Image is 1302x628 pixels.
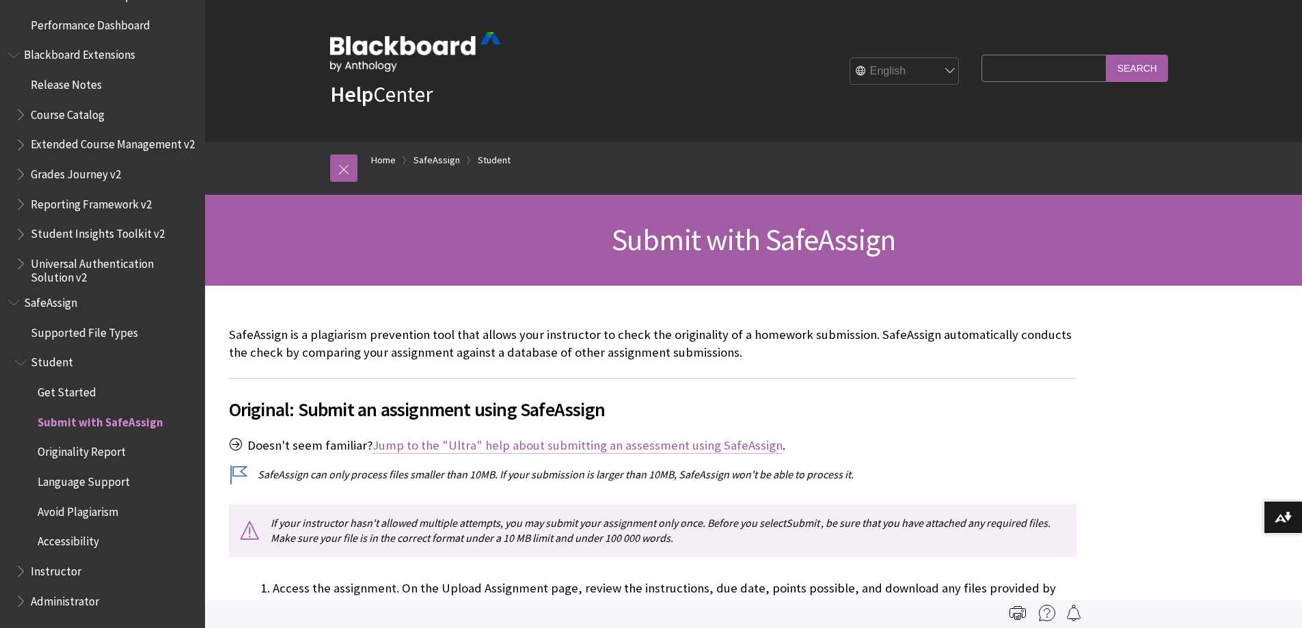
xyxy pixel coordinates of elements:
[330,81,433,108] a: HelpCenter
[850,58,960,85] select: Site Language Selector
[24,291,77,310] span: SafeAssign
[372,437,783,454] a: Jump to the "Ultra" help about submitting an assessment using SafeAssign
[31,590,99,608] span: Administrator
[38,470,130,489] span: Language Support
[31,14,150,32] span: Performance Dashboard
[31,103,105,122] span: Course Catalog
[31,73,102,92] span: Release Notes
[229,437,1076,454] p: Doesn't seem familiar? .
[38,500,118,519] span: Avoid Plagiarism
[612,221,895,258] span: Submit with SafeAssign
[1009,605,1026,621] img: Print
[413,152,460,169] a: SafeAssign
[38,381,96,399] span: Get Started
[8,44,197,285] nav: Book outline for Blackboard Extensions
[31,321,138,340] span: Supported File Types
[31,193,152,211] span: Reporting Framework v2
[31,223,165,241] span: Student Insights Toolkit v2
[229,395,1076,424] span: Original: Submit an assignment using SafeAssign
[229,326,1076,361] p: SafeAssign is a plagiarism prevention tool that allows your instructor to check the originality o...
[229,504,1076,557] p: If your instructor hasn't allowed multiple attempts, you may submit your assignment only once. Be...
[371,152,396,169] a: Home
[330,81,373,108] strong: Help
[24,44,135,62] span: Blackboard Extensions
[786,516,819,530] span: Submit
[1107,55,1168,81] input: Search
[8,291,197,612] nav: Book outline for Blackboard SafeAssign
[31,133,195,152] span: Extended Course Management v2
[229,467,1076,482] p: SafeAssign can only process files smaller than 10MB. If your submission is larger than 10MB, Safe...
[38,411,163,429] span: Submit with SafeAssign
[1066,605,1082,621] img: Follow this page
[38,530,99,549] span: Accessibility
[330,32,501,72] img: Blackboard by Anthology
[38,441,126,459] span: Originality Report
[31,252,195,284] span: Universal Authentication Solution v2
[1039,605,1055,621] img: More help
[478,152,511,169] a: Student
[31,351,73,370] span: Student
[273,579,1076,617] li: Access the assignment. On the Upload Assignment page, review the instructions, due date, points p...
[31,560,81,578] span: Instructor
[31,163,121,181] span: Grades Journey v2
